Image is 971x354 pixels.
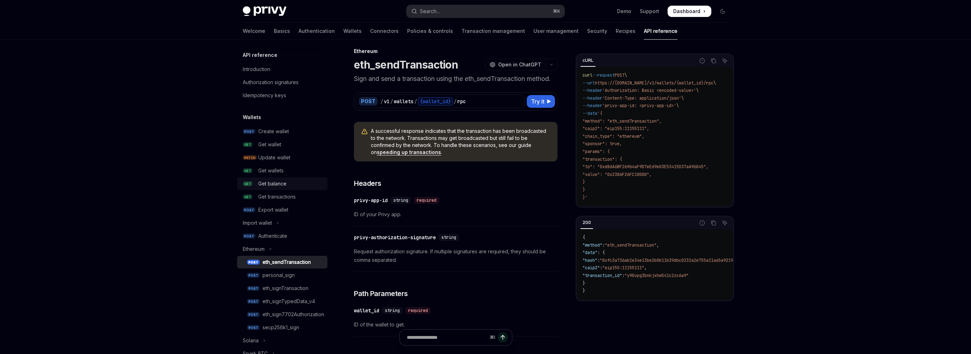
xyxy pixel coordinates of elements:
[359,97,378,106] div: POST
[597,250,605,255] span: : {
[583,88,602,93] span: --header
[657,242,659,248] span: ,
[485,59,545,71] button: Open in ChatGPT
[583,281,585,286] span: }
[600,258,768,263] span: "0xfc3a736ab2e34e13be2b0b11b39dbc0232a2e755a11aa5a9219890d3b2c6c7d8"
[617,8,631,15] a: Demo
[583,179,585,185] span: }
[237,76,327,89] a: Authorization signatures
[243,245,265,253] div: Ethereum
[243,142,253,147] span: GET
[407,23,453,40] a: Policies & controls
[583,258,597,263] span: "hash"
[247,260,260,265] span: POST
[498,61,541,68] span: Open in ChatGPT
[237,190,327,203] a: GETGet transactions
[243,168,253,173] span: GET
[371,128,550,156] span: A successful response indicates that the transaction has been broadcasted to the network. Transac...
[354,178,381,188] span: Headers
[696,88,699,93] span: \
[237,321,327,334] a: POSTsecp256k1_sign
[553,8,560,14] span: ⌘ K
[380,98,383,105] div: /
[587,23,607,40] a: Security
[405,307,431,314] div: required
[615,72,625,78] span: POST
[237,269,327,282] a: POSTpersonal_sign
[247,273,260,278] span: POST
[343,23,362,40] a: Wallets
[243,234,255,239] span: POST
[354,234,436,241] div: privy-authorization-signature
[622,273,625,278] span: :
[676,103,679,108] span: \
[237,243,327,255] button: Toggle Ethereum section
[390,98,393,105] div: /
[709,218,718,228] button: Copy the contents from the code block
[298,23,335,40] a: Authentication
[258,193,296,201] div: Get transactions
[258,166,284,175] div: Get wallets
[247,312,260,317] span: POST
[354,48,557,55] div: Ethereum
[243,51,277,59] h5: API reference
[354,307,379,314] div: wallet_id
[583,118,662,124] span: "method": "eth_sendTransaction",
[361,128,368,135] svg: Warning
[527,95,555,108] button: Try it
[602,265,644,271] span: "eip155:11155111"
[243,78,298,87] div: Authorization signatures
[354,74,557,84] p: Sign and send a transaction using the eth_sendTransaction method.
[354,320,557,329] span: ID of the wallet to get.
[420,7,440,16] div: Search...
[583,187,585,193] span: }
[258,232,287,240] div: Authenticate
[583,80,595,86] span: --url
[354,210,557,219] span: ID of your Privy app.
[237,89,327,102] a: Idempotency keys
[583,265,600,271] span: "caip2"
[583,111,597,116] span: --data
[625,273,689,278] span: "y90vpg3bnkjxhw541c2zc6a9"
[592,72,615,78] span: --request
[418,97,453,106] div: {wallet_id}
[583,242,602,248] span: "method"
[243,23,265,40] a: Welcome
[583,273,622,278] span: "transaction_id"
[237,151,327,164] a: PATCHUpdate wallet
[243,6,287,16] img: dark logo
[237,334,327,347] button: Toggle Solana section
[595,80,713,86] span: https://[DOMAIN_NAME]/v1/wallets/{wallet_id}/rpc
[583,103,602,108] span: --header
[597,111,602,116] span: '{
[533,23,579,40] a: User management
[237,256,327,269] a: POSTeth_sendTransaction
[698,218,707,228] button: Report incorrect code
[583,149,610,154] span: "params": {
[457,98,466,105] div: rpc
[237,138,327,151] a: GETGet wallet
[258,206,288,214] div: Export wallet
[625,72,627,78] span: \
[583,141,622,147] span: "sponsor": true,
[441,235,456,240] span: string
[243,336,259,345] div: Solana
[237,125,327,138] a: POSTCreate wallet
[258,179,287,188] div: Get balance
[583,72,592,78] span: curl
[237,230,327,242] a: POSTAuthenticate
[354,289,408,299] span: Path Parameters
[583,164,708,170] span: "to": "0xd8dA6BF26964aF9D7eEd9e03E53415D37aA96045",
[583,134,644,139] span: "chain_type": "ethereum",
[394,98,414,105] div: wallets
[698,56,707,65] button: Report incorrect code
[644,23,677,40] a: API reference
[583,95,602,101] span: --header
[258,140,281,149] div: Get wallet
[263,258,311,266] div: eth_sendTransaction
[498,332,508,342] button: Send message
[681,95,684,101] span: \
[243,91,286,100] div: Idempotency keys
[237,177,327,190] a: GETGet balance
[583,172,652,177] span: "value": "0x2386F26FC10000",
